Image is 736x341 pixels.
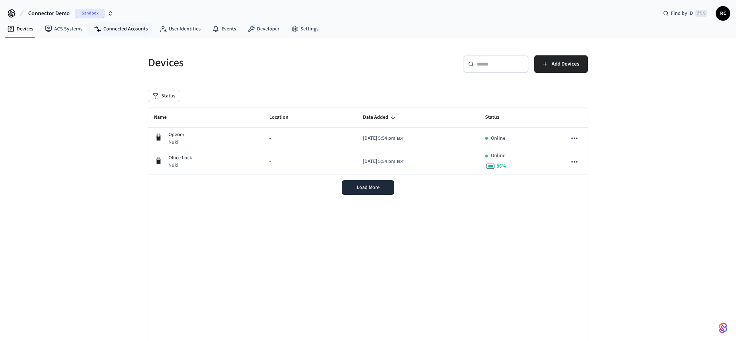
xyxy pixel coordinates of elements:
span: - [269,158,271,165]
span: ⌘ K [695,10,707,17]
img: Nuki Smart Lock 3.0 Pro Black, Front [154,156,163,165]
p: Nuki [168,139,184,146]
span: [DATE] 5:54 pm [363,135,395,142]
p: Opener [168,131,184,139]
span: Connector Demo [28,9,70,18]
a: Connected Accounts [88,22,154,35]
div: Find by ID⌘ K [657,7,713,20]
span: [DATE] 5:54 pm [363,158,395,165]
span: Find by ID [671,10,693,17]
table: sticky table [148,108,588,174]
span: Status [485,112,509,123]
span: EDT [397,159,404,165]
span: Name [154,112,176,123]
button: Status [148,90,180,102]
img: SeamLogoGradient.69752ec5.svg [719,322,727,334]
p: Nuki [168,162,192,169]
span: Date Added [363,112,398,123]
img: Nuki Smart Lock 3.0 Pro Black, Front [154,132,163,141]
span: EDT [397,135,404,142]
div: America/Indianapolis [363,158,404,165]
button: RC [716,6,730,21]
a: ACS Systems [39,22,88,35]
span: Sandbox [76,9,104,18]
p: Online [491,152,505,160]
p: Office Lock [168,154,192,162]
span: Load More [357,184,380,191]
a: Devices [1,22,39,35]
button: Add Devices [534,55,588,73]
span: RC [716,7,729,20]
span: Location [269,112,298,123]
a: Events [206,22,242,35]
a: Settings [285,22,324,35]
h5: Devices [148,55,364,70]
span: - [269,135,271,142]
div: America/Indianapolis [363,135,404,142]
a: Developer [242,22,285,35]
button: Load More [342,180,394,195]
span: Add Devices [552,59,579,69]
a: User Identities [154,22,206,35]
p: Online [491,135,505,142]
span: 86 % [497,163,506,170]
